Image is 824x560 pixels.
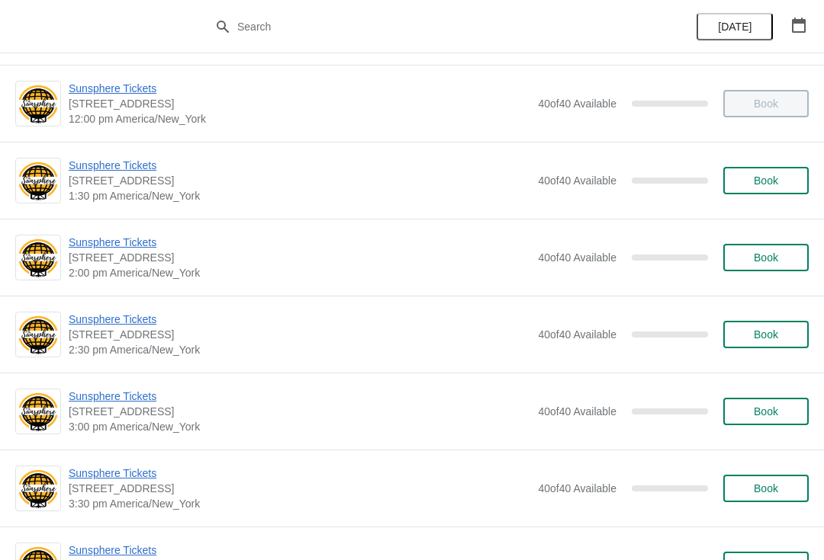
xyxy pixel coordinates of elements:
[754,174,778,187] span: Book
[69,188,530,203] span: 1:30 pm America/New_York
[723,321,809,348] button: Book
[69,158,530,173] span: Sunsphere Tickets
[723,167,809,194] button: Book
[69,235,530,250] span: Sunsphere Tickets
[538,251,616,264] span: 40 of 40 Available
[69,312,530,327] span: Sunsphere Tickets
[69,481,530,496] span: [STREET_ADDRESS]
[69,496,530,511] span: 3:30 pm America/New_York
[754,405,778,418] span: Book
[69,419,530,434] span: 3:00 pm America/New_York
[69,404,530,419] span: [STREET_ADDRESS]
[723,244,809,271] button: Book
[16,468,60,510] img: Sunsphere Tickets | 810 Clinch Avenue, Knoxville, TN, USA | 3:30 pm America/New_York
[538,405,616,418] span: 40 of 40 Available
[16,391,60,433] img: Sunsphere Tickets | 810 Clinch Avenue, Knoxville, TN, USA | 3:00 pm America/New_York
[69,389,530,404] span: Sunsphere Tickets
[69,265,530,280] span: 2:00 pm America/New_York
[69,466,530,481] span: Sunsphere Tickets
[538,328,616,341] span: 40 of 40 Available
[538,482,616,494] span: 40 of 40 Available
[16,314,60,356] img: Sunsphere Tickets | 810 Clinch Avenue, Knoxville, TN, USA | 2:30 pm America/New_York
[754,482,778,494] span: Book
[754,328,778,341] span: Book
[69,250,530,265] span: [STREET_ADDRESS]
[69,173,530,188] span: [STREET_ADDRESS]
[69,96,530,111] span: [STREET_ADDRESS]
[69,342,530,357] span: 2:30 pm America/New_York
[538,98,616,110] span: 40 of 40 Available
[69,542,530,558] span: Sunsphere Tickets
[69,111,530,126] span: 12:00 pm America/New_York
[723,398,809,425] button: Book
[718,21,752,33] span: [DATE]
[16,160,60,202] img: Sunsphere Tickets | 810 Clinch Avenue, Knoxville, TN, USA | 1:30 pm America/New_York
[697,13,773,40] button: [DATE]
[237,13,618,40] input: Search
[69,81,530,96] span: Sunsphere Tickets
[69,327,530,342] span: [STREET_ADDRESS]
[16,83,60,125] img: Sunsphere Tickets | 810 Clinch Avenue, Knoxville, TN, USA | 12:00 pm America/New_York
[16,237,60,279] img: Sunsphere Tickets | 810 Clinch Avenue, Knoxville, TN, USA | 2:00 pm America/New_York
[754,251,778,264] span: Book
[538,174,616,187] span: 40 of 40 Available
[723,475,809,502] button: Book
